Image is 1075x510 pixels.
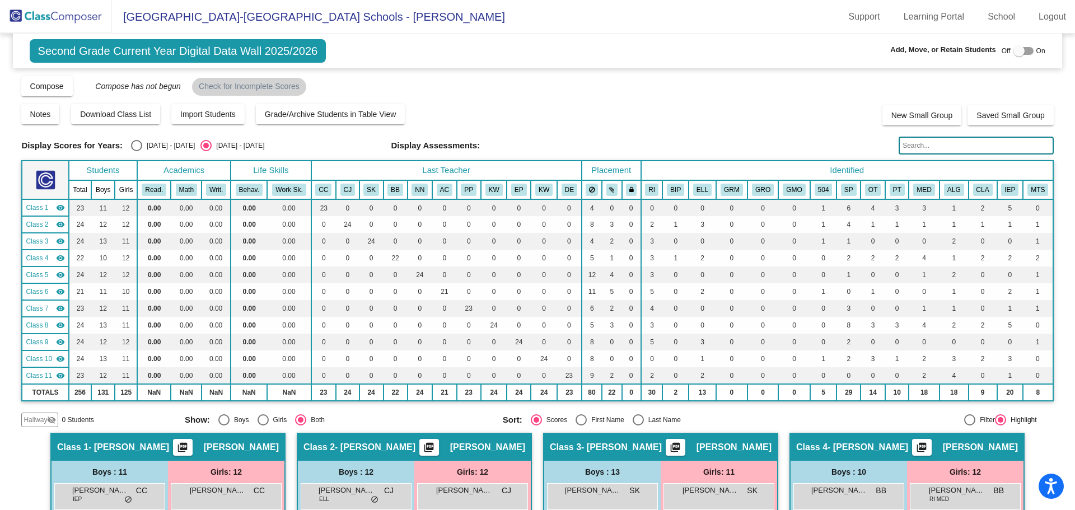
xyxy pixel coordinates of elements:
td: 23 [311,199,336,216]
span: Second Grade Current Year Digital Data Wall 2025/2026 [30,39,326,63]
td: 0.00 [202,233,231,250]
td: 0 [384,216,408,233]
td: 0 [432,233,457,250]
span: Add, Move, or Retain Students [890,44,996,55]
td: 0.00 [231,199,267,216]
td: 0 [507,250,531,266]
th: Keep away students [582,180,602,199]
td: 1 [909,216,940,233]
td: 0 [689,233,716,250]
td: 0 [481,216,507,233]
td: 0 [602,199,621,216]
td: 2 [885,250,909,266]
td: 2 [969,250,997,266]
td: 4 [909,250,940,266]
button: GMO [783,184,805,196]
span: Display Scores for Years: [21,141,123,151]
td: 12 [115,266,137,283]
td: 1 [969,216,997,233]
td: 0 [384,266,408,283]
td: 0 [311,250,336,266]
th: Last Teacher [311,161,582,180]
td: 2 [641,216,663,233]
th: Academics [137,161,231,180]
button: NN [412,184,428,196]
td: Stefanie Knodel - Knodel [22,233,68,250]
td: 4 [582,199,602,216]
th: Identified [641,161,1053,180]
td: 0 [622,250,641,266]
td: 1 [810,233,836,250]
td: 0 [716,216,747,233]
th: Kelly Witkowski [531,180,557,199]
th: English Language Learner [689,180,716,199]
td: 0 [531,233,557,250]
td: beth Blaustein - Blaustein [22,250,68,266]
td: 0.00 [267,266,311,283]
button: Writ. [206,184,226,196]
td: 0 [359,199,384,216]
a: School [979,8,1024,26]
td: 3 [641,266,663,283]
td: 2 [1023,250,1053,266]
span: Class 4 [26,253,48,263]
td: 0.00 [231,216,267,233]
td: 0 [909,233,940,250]
td: 13 [91,233,115,250]
td: 3 [909,199,940,216]
th: Pam Polman [457,180,481,199]
td: 11 [91,199,115,216]
th: Allergy Alert [940,180,969,199]
td: 4 [861,199,885,216]
td: 0.00 [171,233,202,250]
td: 22 [384,250,408,266]
button: MTS [1027,184,1048,196]
td: 0 [747,250,778,266]
a: Logout [1030,8,1075,26]
td: 22 [69,250,92,266]
span: On [1036,46,1045,56]
td: 1 [662,250,689,266]
td: 0 [457,233,481,250]
th: Medical Alert [909,180,940,199]
td: 0 [408,216,432,233]
td: 1 [940,216,969,233]
span: Class 3 [26,236,48,246]
td: 5 [582,250,602,266]
td: 10 [91,250,115,266]
td: 0.00 [267,216,311,233]
mat-icon: picture_as_pdf [915,442,928,457]
td: 0 [778,233,810,250]
button: Work Sk. [272,184,306,196]
button: CC [315,184,331,196]
mat-chip: Check for Incomplete Scores [192,78,306,96]
td: 1 [1023,233,1053,250]
td: 0 [336,199,359,216]
td: 2 [940,233,969,250]
button: EP [511,184,527,196]
th: Classroom Aide [969,180,997,199]
td: 1 [810,216,836,233]
a: Support [840,8,889,26]
td: 3 [885,199,909,216]
td: 2 [602,233,621,250]
mat-icon: picture_as_pdf [669,442,682,457]
td: 0.00 [267,199,311,216]
td: 2 [969,199,997,216]
td: 0 [408,233,432,250]
mat-icon: picture_as_pdf [422,442,436,457]
td: 0 [969,233,997,250]
td: 0 [557,266,582,283]
td: 0 [507,233,531,250]
td: 0.00 [267,233,311,250]
td: 0 [432,266,457,283]
td: 0.00 [231,233,267,250]
td: 0 [336,266,359,283]
td: 0 [622,199,641,216]
td: 23 [69,199,92,216]
td: 0.00 [231,266,267,283]
td: 0 [622,233,641,250]
td: 12 [115,199,137,216]
span: New Small Group [891,111,953,120]
td: 0 [861,233,885,250]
